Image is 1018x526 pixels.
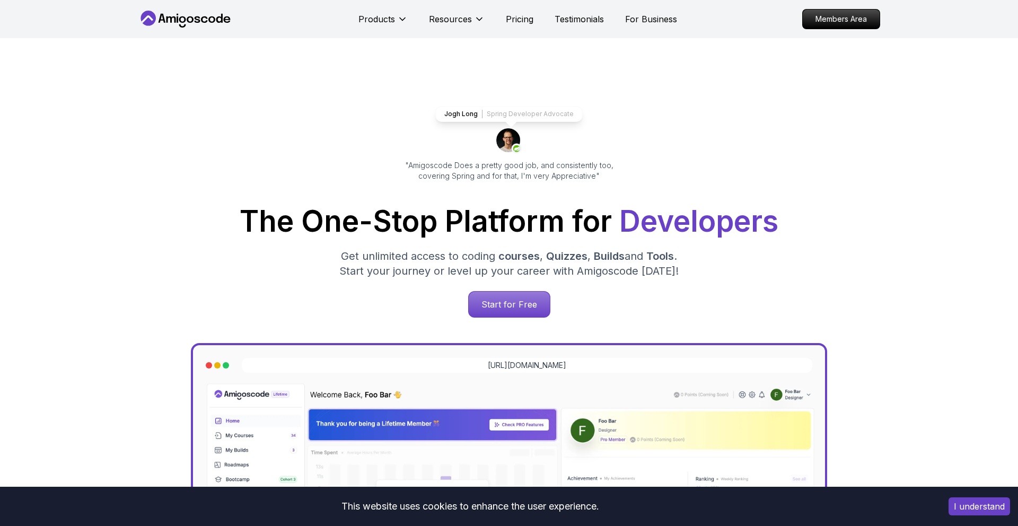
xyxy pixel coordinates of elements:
a: Members Area [802,9,880,29]
span: Builds [594,250,625,262]
p: Spring Developer Advocate [487,110,574,118]
img: josh long [496,128,522,154]
a: For Business [625,13,677,25]
a: Start for Free [468,291,550,318]
p: Products [358,13,395,25]
button: Accept cookies [949,497,1010,515]
p: "Amigoscode Does a pretty good job, and consistently too, covering Spring and for that, I'm very ... [390,160,628,181]
span: Quizzes [546,250,587,262]
p: Members Area [803,10,880,29]
p: Get unlimited access to coding , , and . Start your journey or level up your career with Amigosco... [331,249,687,278]
a: Pricing [506,13,533,25]
p: Resources [429,13,472,25]
span: Developers [619,204,778,239]
a: Testimonials [555,13,604,25]
button: Resources [429,13,485,34]
span: courses [498,250,540,262]
a: [URL][DOMAIN_NAME] [488,360,566,371]
button: Products [358,13,408,34]
h1: The One-Stop Platform for [146,207,872,236]
span: Tools [646,250,674,262]
div: This website uses cookies to enhance the user experience. [8,495,933,518]
p: Jogh Long [444,110,478,118]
